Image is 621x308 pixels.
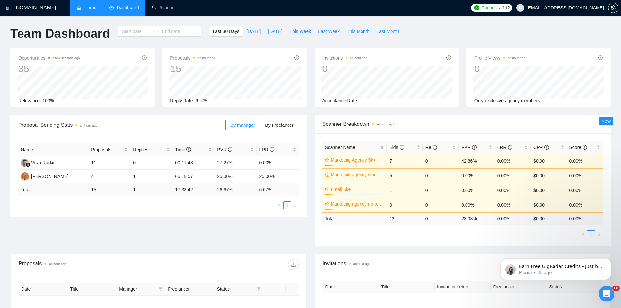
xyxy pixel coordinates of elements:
th: Replies [130,143,172,156]
span: [DATE] [246,28,261,35]
td: 0 [423,212,459,225]
td: 23.08 % [459,212,495,225]
td: 0.00% [567,154,603,168]
span: Manager [119,286,156,293]
span: Dashboard [117,5,139,10]
span: setting [608,5,618,10]
th: Date [19,283,67,296]
span: 10 [612,286,620,291]
th: Date [323,281,379,293]
span: info-circle [583,145,587,150]
td: 25.00% [257,170,299,183]
button: setting [608,3,618,13]
td: 42.86% [459,154,495,168]
span: Score [569,145,587,150]
button: Last 30 Days [209,26,243,37]
span: 100% [42,98,54,103]
th: Freelancer [165,283,214,296]
div: Proposals [19,259,158,270]
td: 0 [423,183,459,198]
td: 0.00% [459,198,495,212]
td: 1 [130,183,172,196]
span: CPR [533,145,549,150]
time: an hour ago [198,56,215,60]
span: Invitations [323,259,603,268]
td: 0 [423,198,459,212]
span: [DATE] [268,28,282,35]
input: End date [162,28,191,35]
span: info-circle [142,55,147,60]
div: Vova Radar [31,159,55,166]
th: Invitation Letter [435,281,491,293]
td: 11 [88,156,130,170]
span: Last Month [377,28,399,35]
span: Bids [389,145,404,150]
span: crown [325,172,330,177]
span: Proposals [91,146,123,153]
button: right [291,201,299,209]
div: 15 [170,63,215,75]
span: crown [325,158,330,162]
li: 1 [587,230,595,238]
td: 7 [387,154,422,168]
td: 0.00 % [567,212,603,225]
span: info-circle [446,55,451,60]
span: download [288,262,298,267]
td: 0.00% [495,183,531,198]
button: [DATE] [243,26,264,37]
span: filter [379,142,385,152]
td: $0.00 [531,198,567,212]
img: upwork-logo.png [474,5,479,10]
time: an hour ago [49,262,66,266]
span: left [581,232,585,236]
td: 5 [387,168,422,183]
li: Next Page [595,230,603,238]
span: PVR [217,147,232,152]
span: This Month [347,28,369,35]
time: an hour ago [508,56,525,60]
span: 112 [502,4,510,11]
button: left [579,230,587,238]
a: 1 [284,202,291,209]
td: 0 [387,198,422,212]
input: Start date [122,28,151,35]
a: Marketing agency no budget [331,200,383,208]
td: 00:11:48 [172,156,214,170]
td: 0.00% [567,168,603,183]
span: crown [325,187,330,192]
td: 1 [130,170,172,183]
th: Manager [116,283,165,296]
button: This Month [343,26,373,37]
span: to [154,29,159,34]
td: 0.00% [495,168,531,183]
div: 0 [322,63,367,75]
button: [DATE] [264,26,286,37]
span: filter [257,287,261,291]
span: Re [425,145,437,150]
td: 0 [130,156,172,170]
span: Only exclusive agency members [474,98,540,103]
li: 1 [283,201,291,209]
td: 27.27% [214,156,257,170]
td: 0 [423,154,459,168]
span: dashboard [109,5,114,10]
span: Time [175,147,191,152]
td: $0.00 [531,183,567,198]
span: Invitations [322,54,367,62]
span: 6.67% [196,98,209,103]
button: Last Week [315,26,343,37]
span: LRR [259,147,274,152]
span: left [277,203,281,207]
td: 0.00% [459,168,495,183]
span: Proposal Sending Stats [18,121,225,129]
td: 17:33:42 [172,183,214,196]
a: homeHome [77,5,96,10]
td: 0 [423,168,459,183]
button: left [275,201,283,209]
img: gigradar-bm.png [26,162,30,167]
div: [PERSON_NAME] [31,173,68,180]
li: Previous Page [275,201,283,209]
span: right [597,232,601,236]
